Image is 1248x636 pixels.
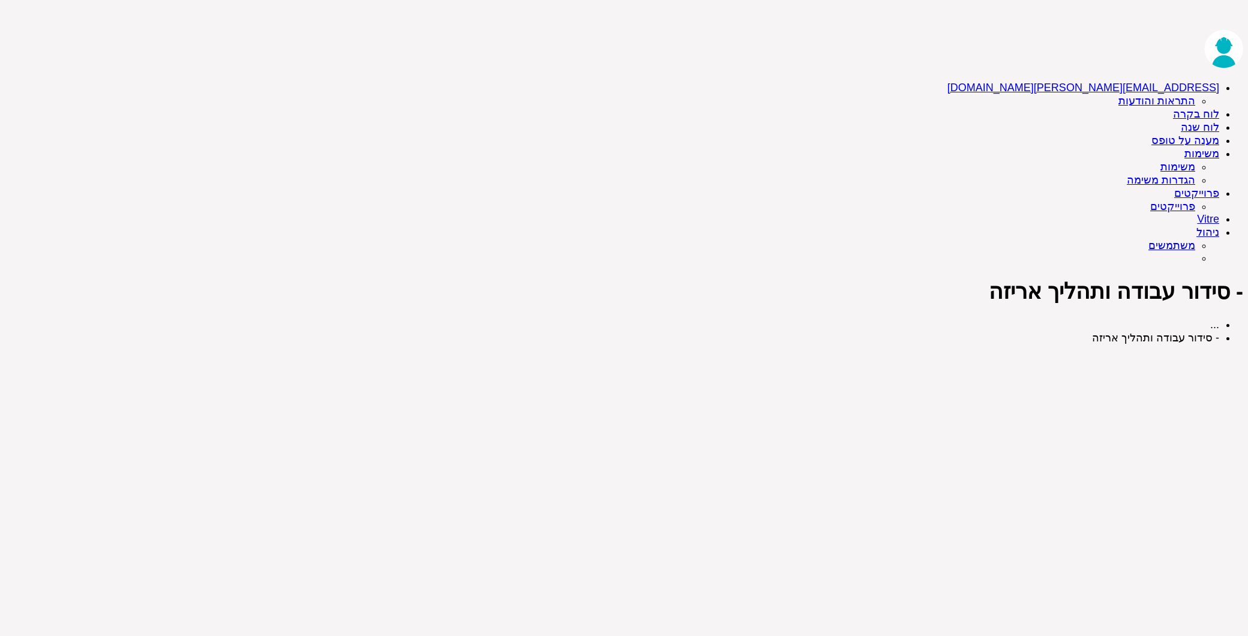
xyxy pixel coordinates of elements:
[1174,187,1219,199] a: פרוייקטים
[1181,121,1219,133] a: לוח שנה
[1197,213,1219,225] a: Vitre
[5,279,1243,304] h1: - סידור עבודה ותהליך אריזה
[1173,108,1219,120] a: לוח בקרה
[1160,161,1195,173] a: משימות
[1210,319,1219,331] span: ...
[1196,226,1219,238] a: ניהול
[1184,148,1219,160] a: משימות
[947,82,1219,94] a: [EMAIL_ADDRESS][PERSON_NAME][DOMAIN_NAME]
[1151,134,1219,146] a: מענה על טופס
[1150,200,1195,212] a: פרוייקטים
[1204,30,1243,68] img: UserPic.png
[5,331,1219,344] li: - סידור עבודה ותהליך אריזה
[1148,239,1195,251] a: משתמשים
[1118,95,1195,107] a: התראות והודעות
[1127,174,1195,186] a: הגדרות משימה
